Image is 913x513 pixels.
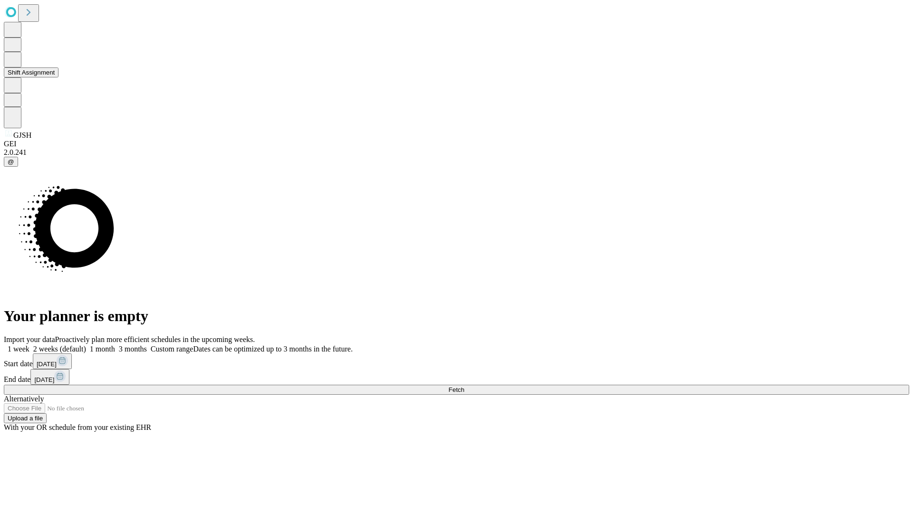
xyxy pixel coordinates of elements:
[4,423,151,431] span: With your OR schedule from your existing EHR
[193,345,352,353] span: Dates can be optimized up to 3 months in the future.
[4,140,909,148] div: GEI
[4,385,909,395] button: Fetch
[4,307,909,325] h1: Your planner is empty
[33,345,86,353] span: 2 weeks (default)
[448,386,464,393] span: Fetch
[8,345,29,353] span: 1 week
[37,361,57,368] span: [DATE]
[4,157,18,167] button: @
[30,369,69,385] button: [DATE]
[4,353,909,369] div: Start date
[4,395,44,403] span: Alternatively
[13,131,31,139] span: GJSH
[33,353,72,369] button: [DATE]
[4,335,55,343] span: Import your data
[90,345,115,353] span: 1 month
[4,413,47,423] button: Upload a file
[8,158,14,165] span: @
[34,376,54,383] span: [DATE]
[55,335,255,343] span: Proactively plan more efficient schedules in the upcoming weeks.
[151,345,193,353] span: Custom range
[4,369,909,385] div: End date
[4,148,909,157] div: 2.0.241
[119,345,147,353] span: 3 months
[4,67,58,77] button: Shift Assignment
